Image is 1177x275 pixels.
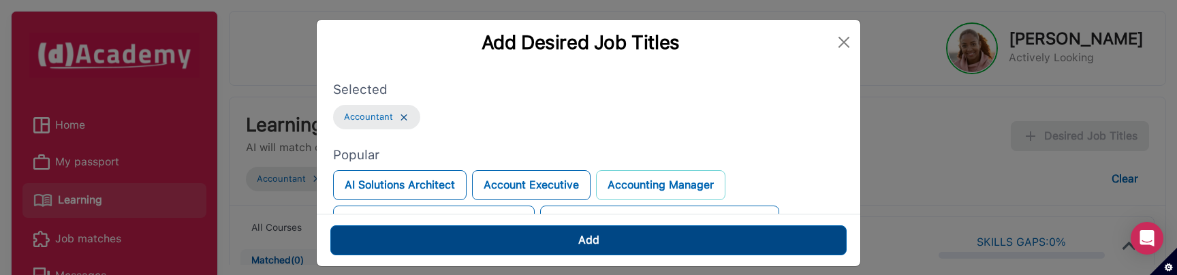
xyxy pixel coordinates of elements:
[472,170,591,200] button: Account Executive
[333,105,420,129] button: Accountant...
[328,31,833,54] div: Add Desired Job Titles
[333,146,844,165] label: Popular
[1131,222,1163,255] div: Open Intercom Messenger
[596,170,725,200] button: Accounting Manager
[833,31,855,53] button: Close
[398,112,409,123] img: ...
[330,225,847,255] button: Add
[333,80,844,99] label: Selected
[540,206,779,236] button: Acute [MEDICAL_DATA] Registered Nurse
[1150,248,1177,275] button: Set cookie preferences
[578,231,599,250] div: Add
[333,206,535,236] button: Accounting and Business Educator
[333,170,467,200] button: AI Solutions Architect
